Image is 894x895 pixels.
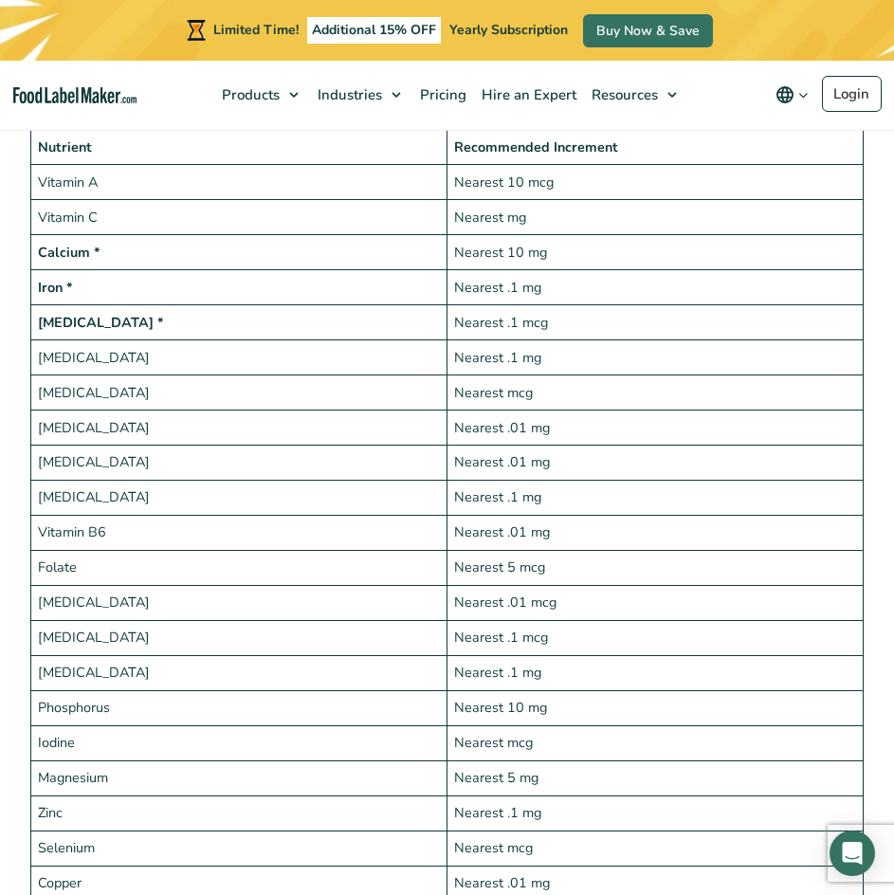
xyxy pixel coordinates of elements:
[308,61,411,129] a: Industries
[312,85,384,104] span: Industries
[447,340,864,375] td: Nearest .1 mg
[38,278,73,297] strong: Iron *
[447,516,864,551] td: Nearest .01 mg
[31,691,447,726] td: Phosphorus
[307,17,441,44] span: Additional 15% OFF
[454,137,618,156] strong: Recommended Increment
[447,586,864,621] td: Nearest .01 mcg
[447,726,864,761] td: Nearest mcg
[586,85,660,104] span: Resources
[447,200,864,235] td: Nearest mg
[472,61,582,129] a: Hire an Expert
[447,411,864,446] td: Nearest .01 mg
[447,481,864,516] td: Nearest .1 mg
[447,656,864,691] td: Nearest .1 mg
[31,656,447,691] td: [MEDICAL_DATA]
[476,85,578,104] span: Hire an Expert
[31,796,447,831] td: Zinc
[31,831,447,867] td: Selenium
[31,481,447,516] td: [MEDICAL_DATA]
[447,621,864,656] td: Nearest .1 mcg
[447,235,864,270] td: Nearest 10 mg
[212,61,308,129] a: Products
[31,200,447,235] td: Vitamin C
[449,21,568,39] span: Yearly Subscription
[31,340,447,375] td: [MEDICAL_DATA]
[411,61,472,129] a: Pricing
[447,831,864,867] td: Nearest mcg
[447,305,864,340] td: Nearest .1 mcg
[31,726,447,761] td: Iodine
[31,446,447,481] td: [MEDICAL_DATA]
[31,586,447,621] td: [MEDICAL_DATA]
[447,375,864,411] td: Nearest mcg
[822,76,882,112] a: Login
[447,796,864,831] td: Nearest .1 mg
[31,375,447,411] td: [MEDICAL_DATA]
[38,137,92,156] strong: Nutrient
[447,446,864,481] td: Nearest .01 mg
[447,551,864,586] td: Nearest 5 mcg
[830,831,875,876] div: Open Intercom Messenger
[216,85,282,104] span: Products
[447,165,864,200] td: Nearest 10 mcg
[31,411,447,446] td: [MEDICAL_DATA]
[38,313,164,332] strong: [MEDICAL_DATA] *
[31,165,447,200] td: Vitamin A
[414,85,468,104] span: Pricing
[447,270,864,305] td: Nearest .1 mg
[213,21,299,39] span: Limited Time!
[447,761,864,796] td: Nearest 5 mg
[31,621,447,656] td: [MEDICAL_DATA]
[582,61,686,129] a: Resources
[447,691,864,726] td: Nearest 10 mg
[31,516,447,551] td: Vitamin B6
[38,243,100,262] strong: Calcium *
[31,761,447,796] td: Magnesium
[31,551,447,586] td: Folate
[583,14,713,47] a: Buy Now & Save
